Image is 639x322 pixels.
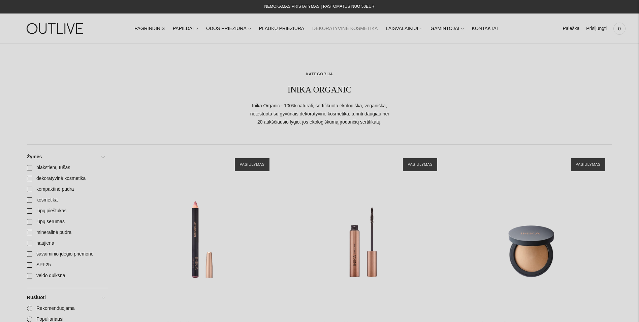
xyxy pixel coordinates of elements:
a: kosmetika [23,195,108,206]
a: veido dulksna [23,270,108,281]
a: lūpų pieštukas [23,206,108,216]
a: INIKA kompaktinė mineralinė pudra NURTURE 8g. [451,152,612,313]
a: INIKA ORGANIC lūpų dažų kreidelė pieštukas Pink Nude 3g [115,152,276,313]
div: NEMOKAMAS PRISTATYMAS Į PAŠTOMATUS NUO 50EUR [264,3,375,11]
a: lūpų serumas [23,216,108,227]
a: Rekomenduojama [23,303,108,314]
a: Žymės [23,152,108,162]
a: kompaktinė pudra [23,184,108,195]
a: dekoratyvinė kosmetika [23,173,108,184]
a: blakstienų tušas [23,162,108,173]
a: 0 [613,21,626,36]
a: DEKORATYVINĖ KOSMETIKA [312,21,378,36]
a: Prisijungti [586,21,607,36]
a: savaiminio įdegio priemonė [23,249,108,260]
a: GAMINTOJAI [430,21,464,36]
a: ODOS PRIEŽIŪRA [206,21,251,36]
img: OUTLIVE [13,17,98,40]
a: mineralinė pudra [23,227,108,238]
a: INIKA ORGANIC ilginamasis blakstienų tušas JUODAS 8ML [283,152,444,313]
a: Rūšiuoti [23,292,108,303]
a: KONTAKTAI [472,21,498,36]
a: Paieška [563,21,579,36]
a: PAGRINDINIS [134,21,165,36]
span: 0 [615,24,624,33]
a: LAISVALAIKIUI [386,21,422,36]
a: PLAUKŲ PRIEŽIŪRA [259,21,305,36]
a: naujiena [23,238,108,249]
a: SPF25 [23,260,108,270]
a: PAPILDAI [173,21,198,36]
